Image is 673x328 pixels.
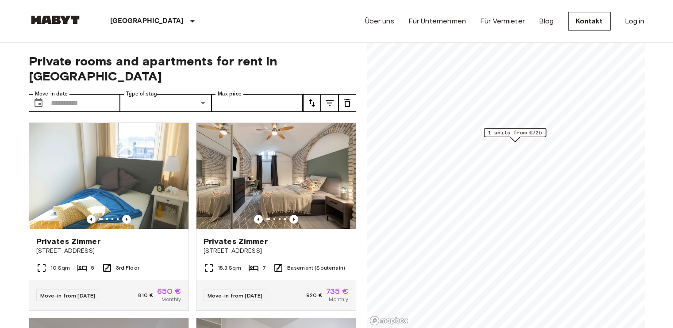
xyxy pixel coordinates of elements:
[289,215,298,224] button: Previous image
[40,292,96,299] span: Move-in from [DATE]
[484,128,546,142] div: Map marker
[50,264,70,272] span: 10 Sqm
[138,291,154,299] span: 810 €
[36,247,181,256] span: [STREET_ADDRESS]
[488,129,542,137] span: 1 units from €725
[204,247,349,256] span: [STREET_ADDRESS]
[29,123,188,229] img: Marketing picture of unit DE-02-011-001-01HF
[122,215,131,224] button: Previous image
[303,94,321,112] button: tune
[110,16,184,27] p: [GEOGRAPHIC_DATA]
[287,264,345,272] span: Basement (Souterrain)
[480,16,525,27] a: Für Vermieter
[126,90,157,98] label: Type of stay
[218,90,242,98] label: Max price
[208,292,263,299] span: Move-in from [DATE]
[321,94,338,112] button: tune
[157,287,181,295] span: 650 €
[539,16,554,27] a: Blog
[254,215,263,224] button: Previous image
[365,16,394,27] a: Über uns
[29,53,356,84] span: Private rooms and apartments for rent in [GEOGRAPHIC_DATA]
[36,236,100,247] span: Privates Zimmer
[306,291,323,299] span: 920 €
[196,123,356,229] img: Marketing picture of unit DE-02-004-006-05HF
[29,15,82,24] img: Habyt
[568,12,611,31] a: Kontakt
[30,94,47,112] button: Choose date
[408,16,466,27] a: Für Unternehmen
[218,264,241,272] span: 15.3 Sqm
[326,287,349,295] span: 735 €
[369,316,408,326] a: Mapbox logo
[204,236,268,247] span: Privates Zimmer
[35,90,68,98] label: Move-in date
[162,295,181,303] span: Monthly
[116,264,139,272] span: 3rd Floor
[338,94,356,112] button: tune
[329,295,348,303] span: Monthly
[87,215,96,224] button: Previous image
[262,264,266,272] span: 7
[196,122,356,311] a: Marketing picture of unit DE-02-004-006-05HFPrevious imagePrevious imagePrivates Zimmer[STREET_AD...
[625,16,645,27] a: Log in
[29,122,189,311] a: Marketing picture of unit DE-02-011-001-01HFPrevious imagePrevious imagePrivates Zimmer[STREET_AD...
[91,264,94,272] span: 5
